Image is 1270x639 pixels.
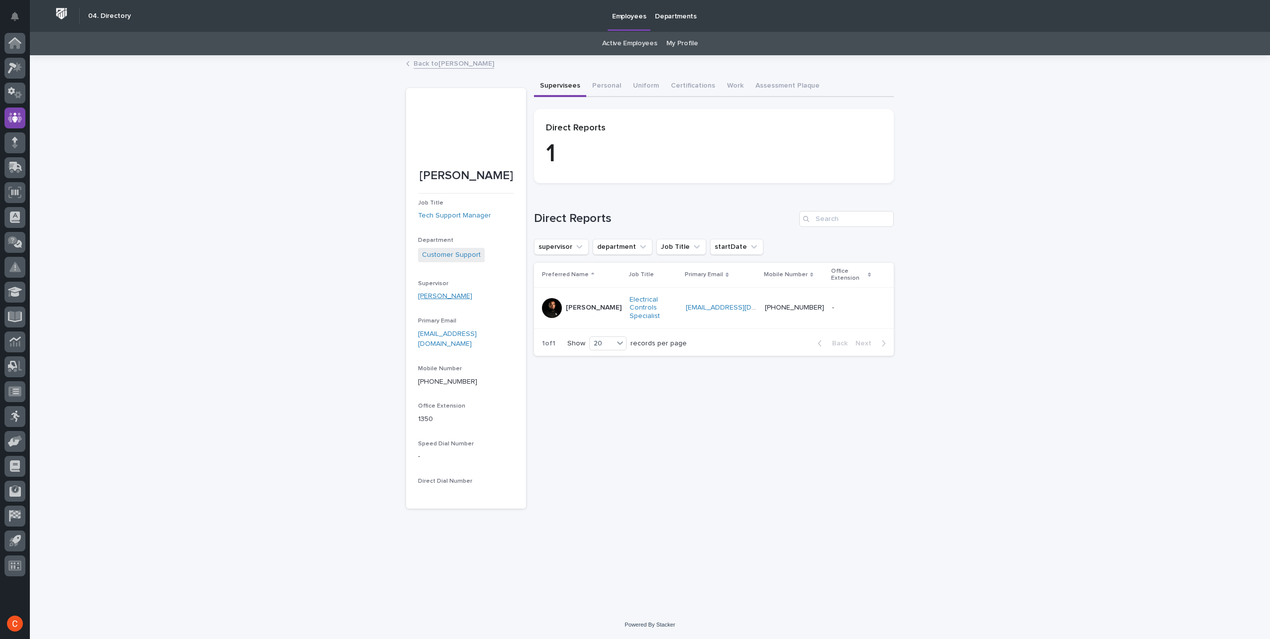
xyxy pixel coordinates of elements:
span: Direct Dial Number [418,478,472,484]
a: Back to[PERSON_NAME] [414,57,494,69]
a: [EMAIL_ADDRESS][DOMAIN_NAME] [418,330,477,348]
button: supervisor [534,239,589,255]
span: Back [826,340,847,347]
a: Tech Support Manager [418,211,491,221]
span: Supervisor [418,281,448,287]
h2: 04. Directory [88,12,131,20]
span: Office Extension [418,403,465,409]
a: My Profile [666,32,698,55]
p: [PERSON_NAME] [418,169,514,183]
span: Next [855,340,877,347]
a: Powered By Stacker [625,622,675,628]
p: Mobile Number [764,269,808,280]
p: Primary Email [685,269,723,280]
div: Notifications [12,12,25,28]
h1: Direct Reports [534,212,795,226]
a: [PHONE_NUMBER] [765,304,824,311]
p: - [832,302,836,312]
a: Customer Support [422,250,481,260]
button: department [593,239,652,255]
p: Direct Reports [546,123,882,134]
button: Uniform [627,76,665,97]
p: 1350 [418,414,514,425]
input: Search [799,211,894,227]
span: Mobile Number [418,366,462,372]
a: Active Employees [602,32,657,55]
button: Job Title [656,239,706,255]
button: Work [721,76,749,97]
div: 20 [590,338,614,349]
button: Supervisees [534,76,586,97]
a: [PERSON_NAME] [418,291,472,302]
p: Preferred Name [542,269,589,280]
button: Assessment Plaque [749,76,826,97]
img: Workspace Logo [52,4,71,23]
p: Job Title [629,269,654,280]
button: users-avatar [4,613,25,634]
span: Job Title [418,200,443,206]
p: Office Extension [831,266,865,284]
button: Back [810,339,851,348]
p: records per page [631,339,687,348]
a: Electrical Controls Specialist [630,296,678,320]
p: [PERSON_NAME] [566,304,622,312]
p: - [418,451,514,462]
button: Notifications [4,6,25,27]
button: startDate [710,239,763,255]
p: 1 of 1 [534,331,563,356]
a: [EMAIL_ADDRESS][DOMAIN_NAME] [686,304,798,311]
p: 1 [546,139,882,169]
span: Speed Dial Number [418,441,474,447]
span: Department [418,237,453,243]
a: [PHONE_NUMBER] [418,378,477,385]
tr: [PERSON_NAME]Electrical Controls Specialist [EMAIL_ADDRESS][DOMAIN_NAME] [PHONE_NUMBER]-- [534,287,894,328]
button: Personal [586,76,627,97]
p: Show [567,339,585,348]
span: Primary Email [418,318,456,324]
button: Certifications [665,76,721,97]
button: Next [851,339,894,348]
